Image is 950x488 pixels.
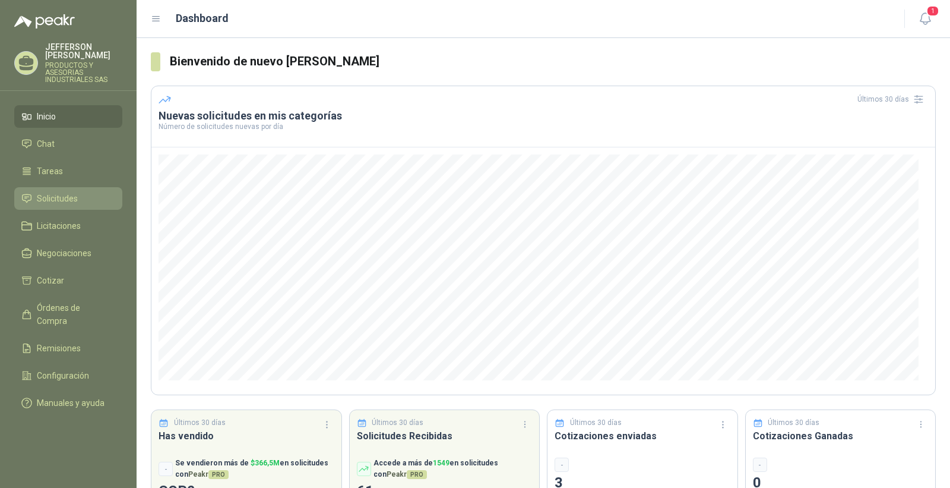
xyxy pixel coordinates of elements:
span: Chat [37,137,55,150]
p: JEFFERSON [PERSON_NAME] [45,43,122,59]
h3: Solicitudes Recibidas [357,429,533,443]
a: Configuración [14,364,122,387]
p: Accede a más de en solicitudes con [373,458,533,480]
span: Inicio [37,110,56,123]
p: Últimos 30 días [768,417,819,429]
a: Solicitudes [14,187,122,210]
a: Remisiones [14,337,122,360]
div: - [753,458,767,472]
p: Últimos 30 días [372,417,423,429]
a: Manuales y ayuda [14,392,122,414]
span: Peakr [188,470,229,478]
span: Remisiones [37,342,81,355]
h3: Cotizaciones Ganadas [753,429,929,443]
a: Licitaciones [14,215,122,237]
h3: Bienvenido de nuevo [PERSON_NAME] [170,52,936,71]
button: 1 [914,8,936,30]
span: PRO [407,470,427,479]
a: Cotizar [14,269,122,292]
a: Negociaciones [14,242,122,265]
h3: Has vendido [159,429,334,443]
span: Manuales y ayuda [37,396,104,410]
div: - [159,462,173,476]
p: Últimos 30 días [174,417,226,429]
p: Número de solicitudes nuevas por día [159,123,928,130]
h1: Dashboard [176,10,229,27]
span: Licitaciones [37,219,81,232]
span: $ 366,5M [251,459,280,467]
div: - [555,458,569,472]
a: Órdenes de Compra [14,297,122,332]
p: Se vendieron más de en solicitudes con [175,458,334,480]
a: Inicio [14,105,122,128]
h3: Cotizaciones enviadas [555,429,730,443]
p: PRODUCTOS Y ASESORIAS INDUSTRIALES SAS [45,62,122,83]
a: Chat [14,133,122,155]
span: 1549 [433,459,449,467]
img: Logo peakr [14,14,75,29]
span: Configuración [37,369,89,382]
span: 1 [926,5,939,17]
span: Peakr [387,470,427,478]
span: Negociaciones [37,247,91,260]
span: PRO [208,470,229,479]
a: Tareas [14,160,122,182]
p: Últimos 30 días [570,417,622,429]
span: Cotizar [37,274,64,287]
div: Últimos 30 días [857,90,928,109]
h3: Nuevas solicitudes en mis categorías [159,109,928,123]
span: Tareas [37,165,63,178]
span: Órdenes de Compra [37,301,111,328]
span: Solicitudes [37,192,78,205]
